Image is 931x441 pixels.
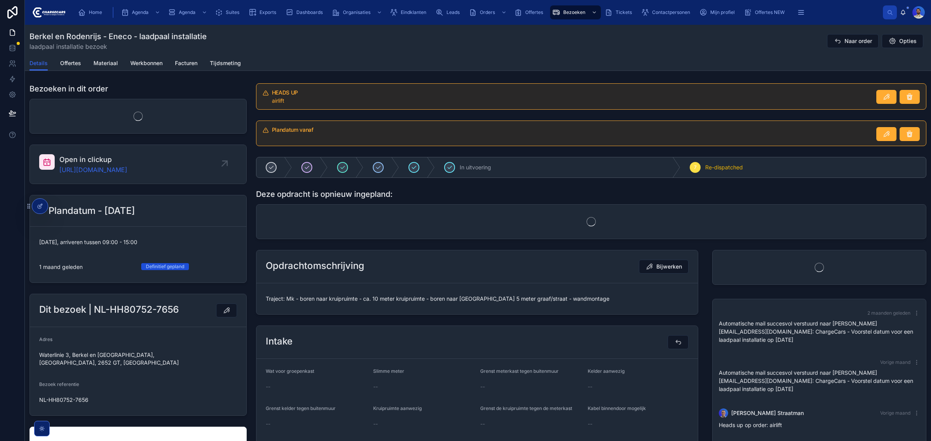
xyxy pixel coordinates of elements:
h2: Plandatum - [DATE] [48,205,135,217]
span: Suites [226,9,239,16]
span: Eindklanten [401,9,426,16]
span: Traject: Mk - boren naar kruipruimte - ca. 10 meter kruipruimte - boren naar [GEOGRAPHIC_DATA] 5 ... [266,295,689,303]
span: -- [588,383,592,391]
h2: Opdrachtomschrijving [266,260,364,272]
span: Adres [39,336,52,342]
span: Naar order [844,37,872,45]
span: [DATE], arriveren tussen 09:00 - 15:00 [39,238,237,246]
span: Vorige maand [880,359,910,365]
a: Offertes [60,56,81,72]
a: Open in clickup[URL][DOMAIN_NAME] [30,145,246,184]
p: Heads up op order: airlift [719,421,920,429]
span: Offertes [60,59,81,67]
span: Agenda [132,9,149,16]
h5: HEADS UP [272,90,870,95]
span: NL-HH80752-7656 [39,396,237,404]
a: Werkbonnen [130,56,163,72]
span: Grenst meterkast tegen buitenmuur [480,368,559,374]
a: Materiaal [93,56,118,72]
span: Bezoek referentie [39,381,79,387]
p: Automatische mail succesvol verstuurd naar [PERSON_NAME][EMAIL_ADDRESS][DOMAIN_NAME]: ChargeCars ... [719,369,920,393]
img: App logo [31,6,66,19]
span: Vorige maand [880,410,910,416]
span: Kelder aanwezig [588,368,625,374]
span: Tijdsmeting [210,59,241,67]
a: Leads [433,5,465,19]
button: Naar order [827,34,879,48]
a: [URL][DOMAIN_NAME] [59,165,127,174]
button: Bijwerken [639,260,689,274]
span: -- [588,420,592,428]
a: Mijn profiel [697,5,740,19]
a: Contactpersonen [639,5,696,19]
a: Dashboards [283,5,328,19]
span: Organisaties [343,9,370,16]
span: Contactpersonen [652,9,690,16]
span: Details [29,59,48,67]
a: Facturen [175,56,197,72]
span: Offertes NEW [755,9,785,16]
span: -- [266,420,270,428]
span: Open in clickup [59,154,127,165]
h1: Bezoeken in dit order [29,83,108,94]
button: Opties [882,34,923,48]
div: Definitief gepland [146,263,184,270]
h1: Deze opdracht is opnieuw ingepland: [256,189,393,200]
span: Kabel binnendoor mogelijk [588,405,646,411]
a: Home [76,5,107,19]
a: Tijdsmeting [210,56,241,72]
span: -- [266,383,270,391]
a: Bezoeken [550,5,601,19]
span: -- [480,383,485,391]
span: 7 [694,164,697,171]
span: [PERSON_NAME] Straatman [731,409,804,417]
span: Home [89,9,102,16]
p: Automatische mail succesvol verstuurd naar [PERSON_NAME][EMAIL_ADDRESS][DOMAIN_NAME]: ChargeCars ... [719,319,920,344]
span: -- [373,420,378,428]
span: Facturen [175,59,197,67]
a: Agenda [166,5,211,19]
span: laadpaal installatie bezoek [29,42,207,51]
p: 1 maand geleden [39,263,83,271]
span: Waterlinie 3, Berkel en [GEOGRAPHIC_DATA], [GEOGRAPHIC_DATA], 2652 GT, [GEOGRAPHIC_DATA] [39,351,237,367]
h2: Dit bezoek | NL-HH80752-7656 [39,303,179,316]
div: airlift [272,97,870,105]
a: Orders [467,5,510,19]
a: Agenda [119,5,164,19]
span: Agenda [179,9,196,16]
span: Kruipruimte aanwezig [373,405,422,411]
a: Tickets [602,5,637,19]
h2: Intake [266,335,292,348]
span: Materiaal [93,59,118,67]
a: Suites [213,5,245,19]
span: Bijwerken [656,263,682,270]
span: Orders [480,9,495,16]
span: Bezoeken [563,9,585,16]
span: Dashboards [296,9,323,16]
span: Re-dispatched [705,164,743,171]
span: Mijn profiel [710,9,735,16]
span: airlift [272,97,284,104]
a: Details [29,56,48,71]
a: Organisaties [330,5,386,19]
h1: Berkel en Rodenrijs - Eneco - laadpaal installatie [29,31,207,42]
a: Eindklanten [388,5,432,19]
span: Wat voor groepenkast [266,368,314,374]
span: Grenst kelder tegen buitenmuur [266,405,336,411]
a: Offertes NEW [742,5,790,19]
span: Grenst de kruipruimte tegen de meterkast [480,405,572,411]
span: Werkbonnen [130,59,163,67]
a: Offertes [512,5,549,19]
span: Leads [446,9,460,16]
span: In uitvoering [460,164,491,171]
a: Exports [246,5,282,19]
span: Exports [260,9,276,16]
span: Opties [899,37,917,45]
span: -- [373,383,378,391]
span: -- [480,420,485,428]
span: 2 maanden geleden [867,310,910,316]
h5: Plandatum vanaf [272,127,870,133]
span: Slimme meter [373,368,404,374]
span: Tickets [616,9,632,16]
span: Offertes [525,9,543,16]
